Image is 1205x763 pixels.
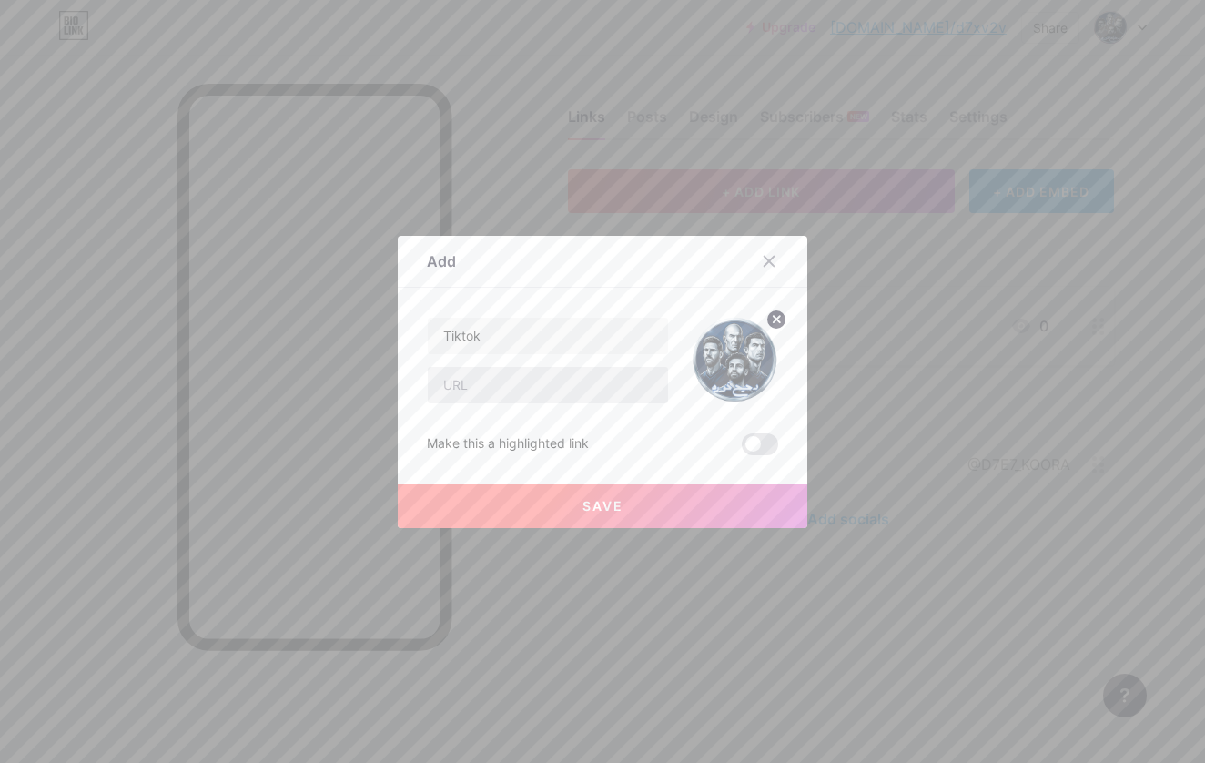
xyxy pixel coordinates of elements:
[582,498,623,514] span: Save
[428,367,668,403] input: URL
[427,250,456,272] div: Add
[428,318,668,354] input: Title
[691,317,778,404] img: link_thumbnail
[427,433,589,455] div: Make this a highlighted link
[398,484,807,528] button: Save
